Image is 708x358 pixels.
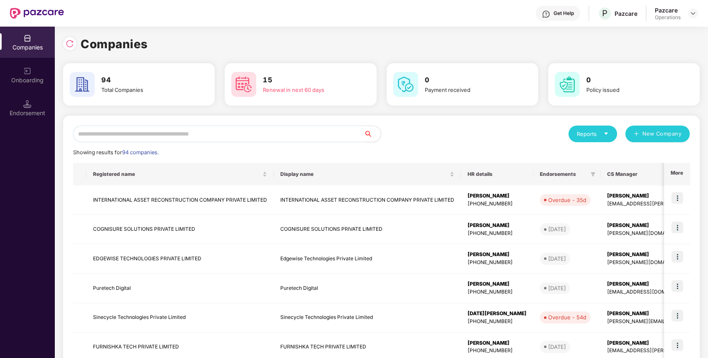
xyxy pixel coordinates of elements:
div: Overdue - 54d [548,313,586,321]
h3: 0 [425,75,515,86]
div: [PERSON_NAME] [468,192,527,200]
div: [PHONE_NUMBER] [468,259,527,267]
div: [PHONE_NUMBER] [468,347,527,355]
th: More [664,163,690,185]
h3: 15 [263,75,353,86]
img: icon [671,222,683,233]
td: INTERNATIONAL ASSET RECONSTRUCTION COMPANY PRIVATE LIMITED [274,185,461,215]
div: [PHONE_NUMBER] [468,288,527,296]
span: Showing results for [73,149,159,156]
div: [DATE][PERSON_NAME] [468,310,527,318]
span: 94 companies. [122,149,159,156]
img: icon [671,280,683,292]
h1: Companies [81,35,148,53]
div: Pazcare [615,10,637,17]
td: Edgewise Technologies Private Limited [274,244,461,274]
img: icon [671,339,683,351]
button: plusNew Company [625,126,690,142]
span: caret-down [603,131,609,136]
div: Total Companies [101,86,191,94]
div: [PHONE_NUMBER] [468,200,527,208]
div: Policy issued [586,86,676,94]
th: HR details [461,163,533,185]
img: icon [671,310,683,321]
img: svg+xml;base64,PHN2ZyB4bWxucz0iaHR0cDovL3d3dy53My5vcmcvMjAwMC9zdmciIHdpZHRoPSI2MCIgaGVpZ2h0PSI2MC... [231,72,256,97]
span: search [364,131,381,137]
img: svg+xml;base64,PHN2ZyBpZD0iRHJvcGRvd24tMzJ4MzIiIHhtbG5zPSJodHRwOi8vd3d3LnczLm9yZy8yMDAwL3N2ZyIgd2... [690,10,696,17]
span: New Company [642,130,682,138]
span: filter [590,172,595,177]
div: [DATE] [548,225,566,233]
td: COGNISURE SOLUTIONS PRIVATE LIMITED [86,215,274,244]
div: [PERSON_NAME] [468,251,527,259]
h3: 94 [101,75,191,86]
td: Sinecycle Technologies Private Limited [86,303,274,333]
div: [DATE] [548,254,566,263]
div: Overdue - 35d [548,196,586,204]
th: Display name [274,163,461,185]
button: search [364,126,381,142]
td: Puretech Digital [86,274,274,303]
div: Get Help [554,10,574,17]
div: [PHONE_NUMBER] [468,318,527,326]
img: svg+xml;base64,PHN2ZyB3aWR0aD0iMjAiIGhlaWdodD0iMjAiIHZpZXdCb3g9IjAgMCAyMCAyMCIgZmlsbD0ibm9uZSIgeG... [23,67,32,75]
div: Renewal in next 60 days [263,86,353,94]
td: INTERNATIONAL ASSET RECONSTRUCTION COMPANY PRIVATE LIMITED [86,185,274,215]
div: [PERSON_NAME] [468,222,527,230]
img: icon [671,192,683,204]
img: svg+xml;base64,PHN2ZyBpZD0iUmVsb2FkLTMyeDMyIiB4bWxucz0iaHR0cDovL3d3dy53My5vcmcvMjAwMC9zdmciIHdpZH... [66,40,74,48]
span: Display name [280,171,448,178]
span: Endorsements [540,171,587,178]
img: svg+xml;base64,PHN2ZyB3aWR0aD0iMTQuNSIgaGVpZ2h0PSIxNC41IiB2aWV3Qm94PSIwIDAgMTYgMTYiIGZpbGw9Im5vbm... [23,100,32,108]
span: filter [589,169,597,179]
span: plus [634,131,639,138]
td: COGNISURE SOLUTIONS PRIVATE LIMITED [274,215,461,244]
div: Operations [655,14,681,21]
td: Sinecycle Technologies Private Limited [274,303,461,333]
img: svg+xml;base64,PHN2ZyBpZD0iQ29tcGFuaWVzIiB4bWxucz0iaHR0cDovL3d3dy53My5vcmcvMjAwMC9zdmciIHdpZHRoPS... [23,34,32,42]
td: EDGEWISE TECHNOLOGIES PRIVATE LIMITED [86,244,274,274]
td: Puretech Digital [274,274,461,303]
div: [PERSON_NAME] [468,280,527,288]
img: svg+xml;base64,PHN2ZyB4bWxucz0iaHR0cDovL3d3dy53My5vcmcvMjAwMC9zdmciIHdpZHRoPSI2MCIgaGVpZ2h0PSI2MC... [555,72,580,97]
img: icon [671,251,683,262]
div: Payment received [425,86,515,94]
img: svg+xml;base64,PHN2ZyBpZD0iSGVscC0zMngzMiIgeG1sbnM9Imh0dHA6Ly93d3cudzMub3JnLzIwMDAvc3ZnIiB3aWR0aD... [542,10,550,18]
div: [PERSON_NAME] [468,339,527,347]
div: Reports [577,130,609,138]
div: [DATE] [548,343,566,351]
th: Registered name [86,163,274,185]
img: New Pazcare Logo [10,8,64,19]
div: [DATE] [548,284,566,292]
span: Registered name [93,171,261,178]
div: Pazcare [655,6,681,14]
img: svg+xml;base64,PHN2ZyB4bWxucz0iaHR0cDovL3d3dy53My5vcmcvMjAwMC9zdmciIHdpZHRoPSI2MCIgaGVpZ2h0PSI2MC... [70,72,95,97]
h3: 0 [586,75,676,86]
div: [PHONE_NUMBER] [468,230,527,237]
img: svg+xml;base64,PHN2ZyB4bWxucz0iaHR0cDovL3d3dy53My5vcmcvMjAwMC9zdmciIHdpZHRoPSI2MCIgaGVpZ2h0PSI2MC... [393,72,418,97]
span: P [602,8,608,18]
